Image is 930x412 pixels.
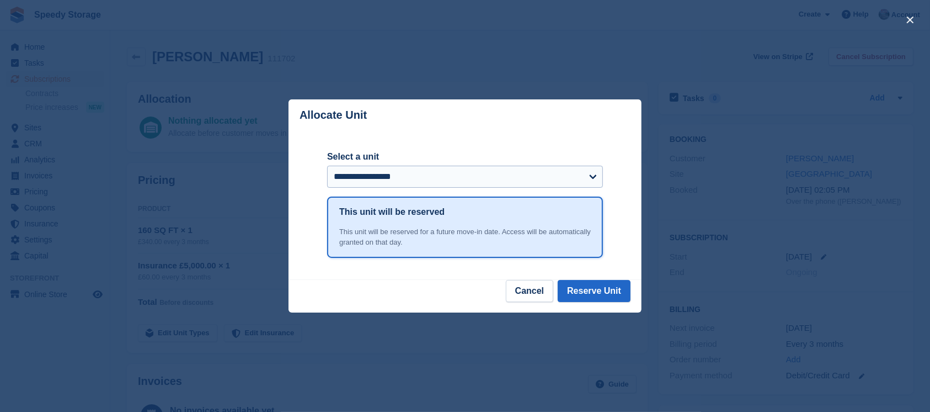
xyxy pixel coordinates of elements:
[300,109,367,122] p: Allocate Unit
[339,226,591,248] div: This unit will be reserved for a future move-in date. Access will be automatically granted on tha...
[339,205,445,219] h1: This unit will be reserved
[901,11,919,29] button: close
[327,150,603,163] label: Select a unit
[506,280,553,302] button: Cancel
[558,280,630,302] button: Reserve Unit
